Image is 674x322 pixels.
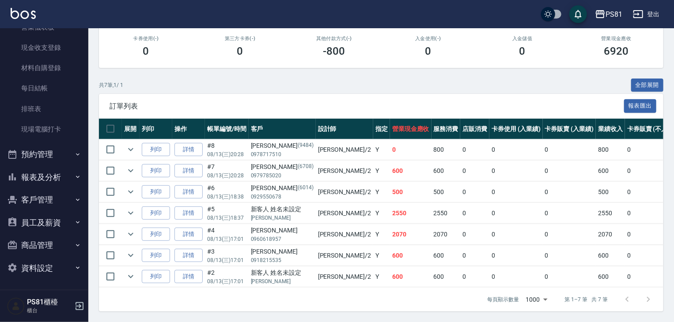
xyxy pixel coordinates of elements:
th: 列印 [140,119,172,139]
div: [PERSON_NAME] [251,226,314,235]
td: 0 [489,203,543,224]
img: Person [7,297,25,315]
h2: 其他付款方式(-) [298,36,371,41]
a: 詳情 [174,228,203,241]
p: 08/13 (三) 17:01 [207,235,246,243]
td: 600 [432,161,461,181]
a: 排班表 [4,99,85,119]
td: 0 [390,139,432,160]
p: 0929550678 [251,193,314,201]
th: 業績收入 [596,119,625,139]
td: #6 [205,182,249,202]
td: Y [373,224,390,245]
h3: 0 [425,45,432,57]
button: expand row [124,228,137,241]
td: Y [373,266,390,287]
button: 員工及薪資 [4,211,85,234]
td: 0 [489,139,543,160]
button: 預約管理 [4,143,85,166]
td: 0 [460,266,489,287]
p: (9484) [298,141,314,150]
p: (6708) [298,162,314,172]
th: 營業現金應收 [390,119,432,139]
td: Y [373,182,390,202]
p: 08/13 (三) 18:38 [207,193,246,201]
td: 2070 [596,224,625,245]
td: 2070 [390,224,432,245]
td: #2 [205,266,249,287]
td: 0 [543,203,596,224]
td: 800 [432,139,461,160]
td: 2550 [432,203,461,224]
th: 展開 [122,119,140,139]
td: 0 [489,161,543,181]
a: 詳情 [174,164,203,178]
button: 全部展開 [631,79,664,92]
button: PS81 [591,5,626,23]
td: [PERSON_NAME] /2 [316,139,373,160]
button: 報表匯出 [624,99,657,113]
h3: 0 [519,45,526,57]
td: Y [373,139,390,160]
p: 共 7 筆, 1 / 1 [99,81,123,89]
h3: 6920 [604,45,629,57]
p: 0979785020 [251,172,314,180]
button: expand row [124,143,137,156]
td: 500 [390,182,432,202]
td: 0 [543,224,596,245]
td: 600 [390,245,432,266]
td: 2550 [596,203,625,224]
p: 櫃台 [27,307,72,315]
button: expand row [124,270,137,283]
td: 0 [543,182,596,202]
h5: PS81櫃檯 [27,298,72,307]
a: 材料自購登錄 [4,58,85,78]
td: [PERSON_NAME] /2 [316,245,373,266]
div: 1000 [523,288,551,311]
p: 08/13 (三) 17:01 [207,277,246,285]
td: 0 [543,139,596,160]
td: 0 [543,245,596,266]
td: 2070 [432,224,461,245]
td: #3 [205,245,249,266]
td: #7 [205,161,249,181]
div: 新客人 姓名未設定 [251,268,314,277]
button: expand row [124,164,137,177]
td: 0 [489,245,543,266]
h2: 營業現金應收 [580,36,653,41]
div: [PERSON_NAME] [251,162,314,172]
td: 2550 [390,203,432,224]
td: 600 [390,266,432,287]
td: [PERSON_NAME] /2 [316,161,373,181]
th: 指定 [373,119,390,139]
td: 0 [460,161,489,181]
td: 0 [460,139,489,160]
div: 新客人 姓名未設定 [251,205,314,214]
td: Y [373,203,390,224]
button: 列印 [142,206,170,220]
div: [PERSON_NAME] [251,183,314,193]
h3: 0 [237,45,243,57]
span: 訂單列表 [110,102,624,111]
td: 500 [596,182,625,202]
td: 0 [543,266,596,287]
button: expand row [124,206,137,220]
th: 店販消費 [460,119,489,139]
td: Y [373,245,390,266]
td: [PERSON_NAME] /2 [316,266,373,287]
td: 0 [489,182,543,202]
td: 0 [460,224,489,245]
td: #5 [205,203,249,224]
th: 操作 [172,119,205,139]
button: 列印 [142,249,170,262]
td: 600 [596,161,625,181]
p: 08/13 (三) 17:01 [207,256,246,264]
a: 每日結帳 [4,78,85,98]
td: 600 [432,245,461,266]
p: 0978717510 [251,150,314,158]
h2: 入金儲值 [486,36,559,41]
p: 08/13 (三) 18:37 [207,214,246,222]
td: 600 [390,161,432,181]
a: 詳情 [174,143,203,157]
button: expand row [124,185,137,198]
